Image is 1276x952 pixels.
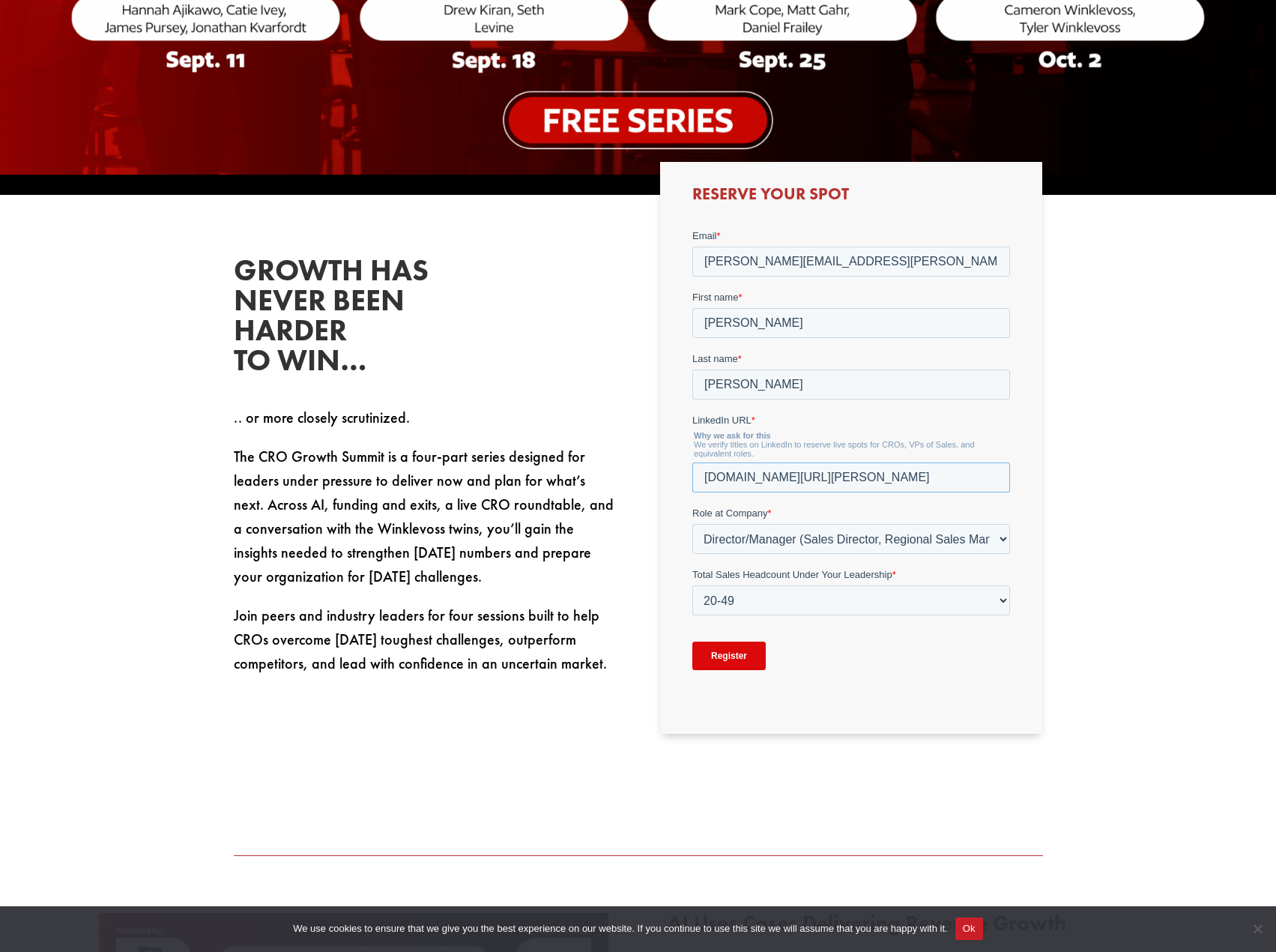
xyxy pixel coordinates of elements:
[955,918,983,940] button: Ok
[234,256,459,383] h2: Growth has never been harder to win…
[234,447,614,586] span: The CRO Growth Summit is a four-part series designed for leaders under pressure to deliver now an...
[293,921,947,936] span: We use cookies to ensure that we give you the best experience on our website. If you continue to ...
[692,186,1010,210] h3: Reserve Your Spot
[692,229,1010,710] iframe: Form 0
[234,408,410,427] span: .. or more closely scrutinized.
[234,606,607,673] span: Join peers and industry leaders for four sessions built to help CROs overcome [DATE] toughest cha...
[1250,921,1265,936] span: No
